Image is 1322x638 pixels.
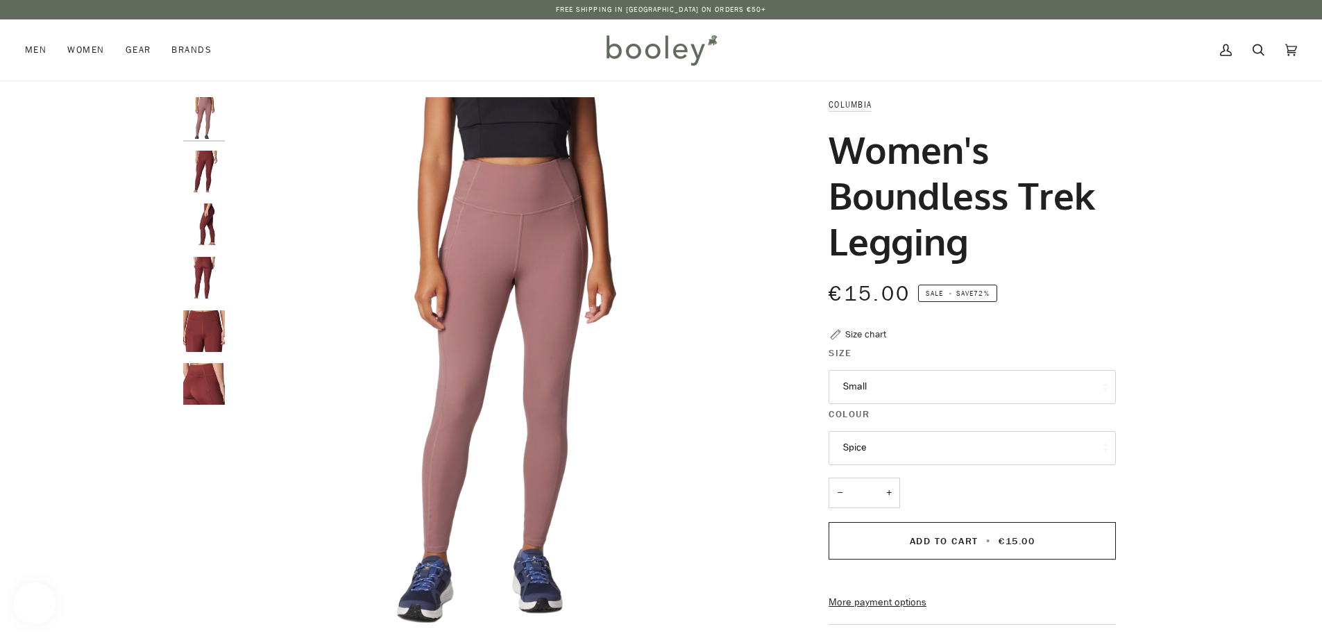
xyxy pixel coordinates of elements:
[57,19,115,81] a: Women
[829,595,1116,610] a: More payment options
[945,288,956,299] em: •
[126,43,151,57] span: Gear
[829,99,872,110] a: Columbia
[829,126,1105,264] h1: Women's Boundless Trek Legging
[829,346,851,360] span: Size
[829,280,910,308] span: €15.00
[14,582,56,624] iframe: Button to open loyalty program pop-up
[556,4,767,15] p: Free Shipping in [GEOGRAPHIC_DATA] on Orders €50+
[910,535,978,548] span: Add to Cart
[829,431,1116,465] button: Spice
[829,478,851,509] button: −
[25,19,57,81] a: Men
[829,370,1116,404] button: Small
[25,43,46,57] span: Men
[974,288,989,299] span: 72%
[829,522,1116,560] button: Add to Cart • €15.00
[183,310,225,352] img: Columbia Women's Boundless Trek Legging Spice - Booley Galway
[183,363,225,405] img: Columbia Women's Boundless Trek Legging Spice - Booley Galway
[183,97,225,139] img: Columbia Women's Boundless Trek Legging Fig - Booley Galway
[67,43,104,57] span: Women
[829,478,900,509] input: Quantity
[600,30,722,70] img: Booley
[183,151,225,192] img: Columbia Women's Boundless Trek Legging Spice - Booley Galway
[926,288,943,299] span: Sale
[878,478,900,509] button: +
[918,285,997,303] span: Save
[171,43,212,57] span: Brands
[115,19,162,81] a: Gear
[982,535,995,548] span: •
[161,19,222,81] a: Brands
[829,407,870,421] span: Colour
[845,327,886,342] div: Size chart
[999,535,1035,548] span: €15.00
[183,203,225,245] img: Columbia Women's Boundless Trek Legging Spice - Booley Galway
[183,257,225,299] img: Columbia Women's Boundless Trek Legging Spice - Booley Galway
